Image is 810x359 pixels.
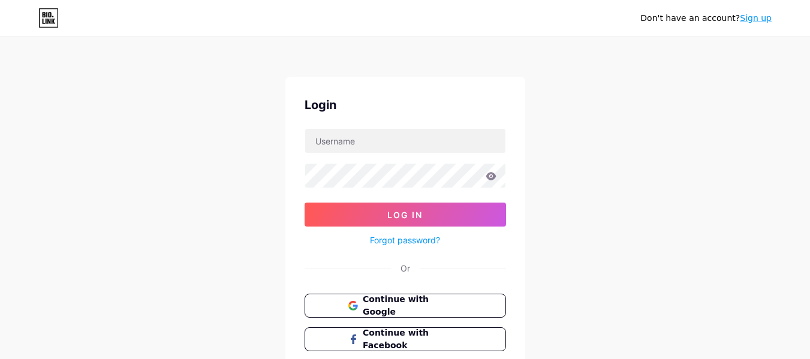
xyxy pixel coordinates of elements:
span: Continue with Facebook [363,327,462,352]
div: Or [401,262,410,274]
a: Sign up [740,13,772,23]
span: Log In [387,210,423,220]
button: Continue with Google [305,294,506,318]
div: Login [305,96,506,114]
div: Don't have an account? [640,12,772,25]
button: Log In [305,203,506,227]
a: Forgot password? [370,234,440,246]
input: Username [305,129,505,153]
span: Continue with Google [363,293,462,318]
button: Continue with Facebook [305,327,506,351]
